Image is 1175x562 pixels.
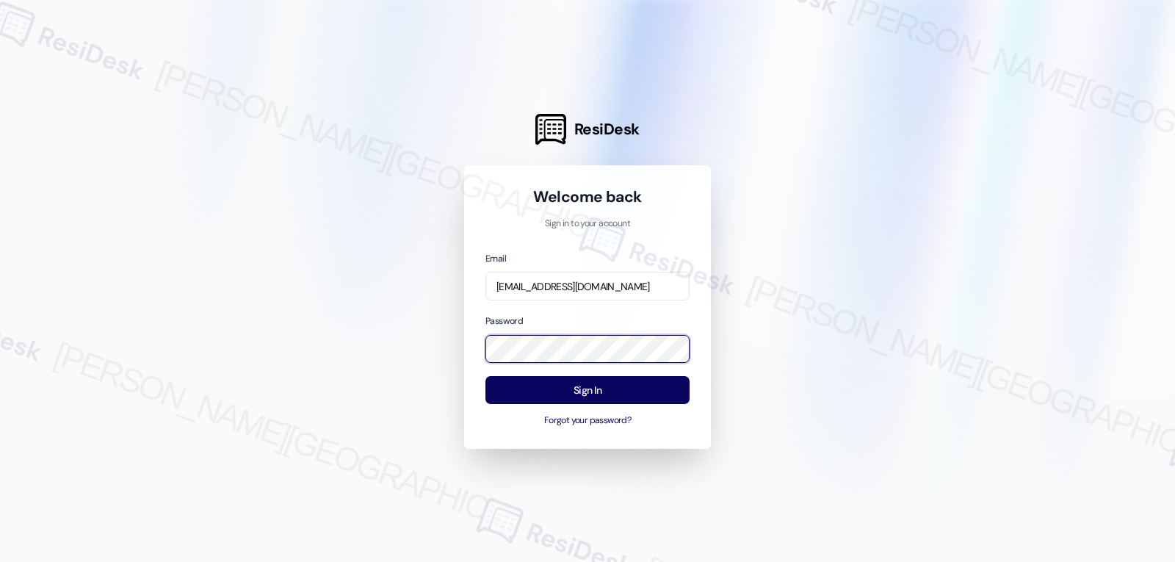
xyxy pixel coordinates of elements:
span: ResiDesk [574,119,640,140]
button: Sign In [485,376,690,405]
label: Password [485,315,523,327]
p: Sign in to your account [485,217,690,231]
h1: Welcome back [485,187,690,207]
input: name@example.com [485,272,690,300]
img: ResiDesk Logo [535,114,566,145]
label: Email [485,253,506,264]
button: Forgot your password? [485,414,690,428]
